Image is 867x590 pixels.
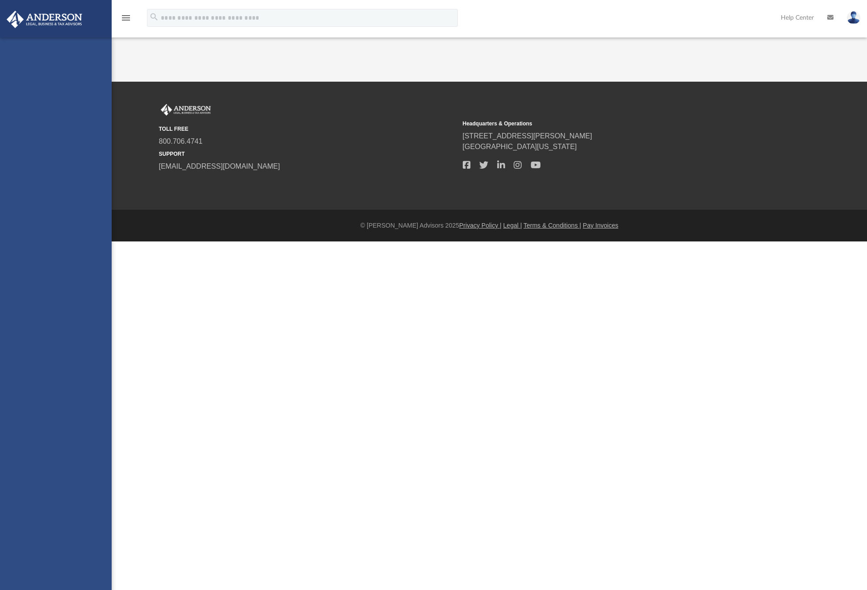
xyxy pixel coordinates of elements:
a: Legal | [503,222,522,229]
small: TOLL FREE [159,125,457,133]
small: SUPPORT [159,150,457,158]
small: Headquarters & Operations [463,120,760,128]
i: search [149,12,159,22]
img: Anderson Advisors Platinum Portal [159,104,213,116]
a: [STREET_ADDRESS][PERSON_NAME] [463,132,592,140]
a: 800.706.4741 [159,137,203,145]
img: Anderson Advisors Platinum Portal [4,11,85,28]
a: Pay Invoices [583,222,618,229]
i: menu [121,12,131,23]
a: Terms & Conditions | [524,222,581,229]
img: User Pic [847,11,860,24]
div: © [PERSON_NAME] Advisors 2025 [112,221,867,230]
a: [EMAIL_ADDRESS][DOMAIN_NAME] [159,162,280,170]
a: menu [121,17,131,23]
a: [GEOGRAPHIC_DATA][US_STATE] [463,143,577,150]
a: Privacy Policy | [459,222,502,229]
